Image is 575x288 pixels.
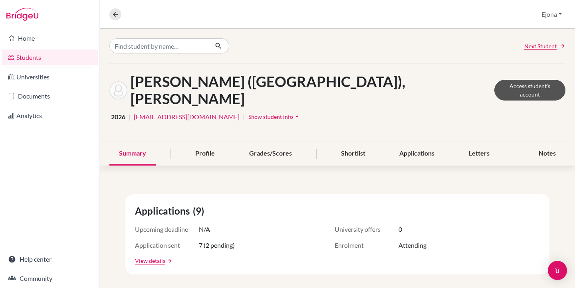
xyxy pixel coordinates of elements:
[193,204,207,218] span: (9)
[135,204,193,218] span: Applications
[134,112,240,122] a: [EMAIL_ADDRESS][DOMAIN_NAME]
[243,112,245,122] span: |
[2,270,98,286] a: Community
[109,81,127,99] img: Anna Smith (UK)'s avatar
[390,142,444,166] div: Applications
[335,225,399,234] span: University offers
[248,110,301,123] button: Show student infoarrow_drop_down
[399,225,402,234] span: 0
[2,69,98,85] a: Universities
[331,142,375,166] div: Shortlist
[2,88,98,104] a: Documents
[2,251,98,267] a: Help center
[459,142,499,166] div: Letters
[186,142,224,166] div: Profile
[199,241,235,250] span: 7 (2 pending)
[240,142,301,166] div: Grades/Scores
[111,112,125,122] span: 2026
[548,261,567,280] div: Open Intercom Messenger
[165,258,172,264] a: arrow_forward
[199,225,210,234] span: N/A
[135,241,199,250] span: Application sent
[131,73,494,107] h1: [PERSON_NAME] ([GEOGRAPHIC_DATA]), [PERSON_NAME]
[129,112,131,122] span: |
[109,142,156,166] div: Summary
[335,241,399,250] span: Enrolment
[2,108,98,124] a: Analytics
[248,113,293,120] span: Show student info
[494,80,565,101] a: Access student's account
[538,7,565,22] button: Ejona
[399,241,426,250] span: Attending
[135,256,165,265] a: View details
[6,8,38,21] img: Bridge-U
[135,225,199,234] span: Upcoming deadline
[109,38,208,53] input: Find student by name...
[524,42,557,50] span: Next Student
[2,49,98,65] a: Students
[529,142,565,166] div: Notes
[293,112,301,120] i: arrow_drop_down
[524,42,565,50] a: Next Student
[2,30,98,46] a: Home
